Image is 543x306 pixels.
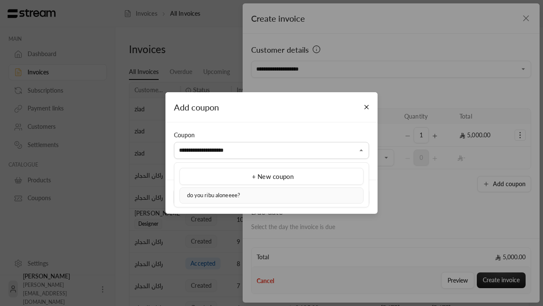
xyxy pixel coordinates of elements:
div: Coupon [174,131,369,139]
span: Add coupon [174,102,219,112]
button: Close [359,100,374,115]
button: Close [356,145,367,156]
span: + New coupon [252,173,294,180]
span: do you ribu aloneeee? [187,192,241,198]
